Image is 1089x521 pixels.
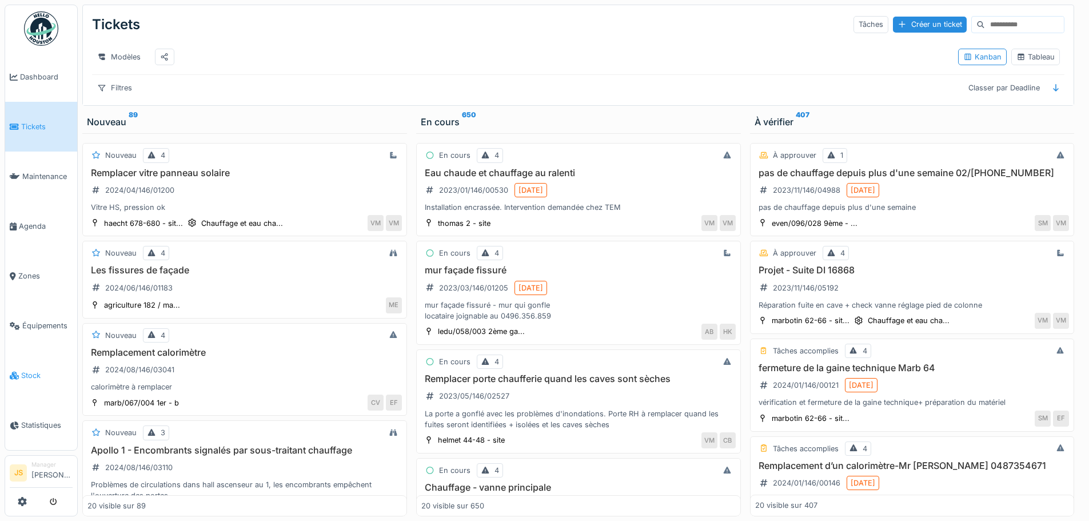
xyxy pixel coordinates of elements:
h3: Remplacer vitre panneau solaire [87,168,402,178]
h3: Remplacement d’un calorimètre-Mr [PERSON_NAME] 0487354671 [755,460,1070,471]
a: Statistiques [5,400,77,450]
div: [DATE] [518,283,543,293]
div: vérification et fermeture de la gaine technique+ préparation du matériel [755,397,1070,408]
h3: Projet - Suite DI 16868 [755,265,1070,276]
div: Vitre HS, pression ok [87,202,402,213]
div: 2024/06/146/01183 [105,283,173,293]
div: VM [1035,313,1051,329]
div: À approuver [773,150,816,161]
div: [DATE] [518,185,543,196]
div: 2024/01/146/00146 [773,478,840,488]
div: calorimètre à remplacer [87,381,402,392]
div: SM [1035,411,1051,427]
span: Équipements [22,320,73,331]
a: JS Manager[PERSON_NAME] [10,460,73,488]
div: [DATE] [851,185,875,196]
div: En cours [439,150,470,161]
div: 20 visible sur 89 [87,500,146,511]
h3: mur façade fissuré [421,265,736,276]
div: 20 visible sur 407 [755,500,817,511]
li: [PERSON_NAME] [31,460,73,485]
div: VM [386,215,402,231]
div: VM [701,432,717,448]
div: À approuver [773,248,816,258]
span: Zones [18,271,73,281]
a: Zones [5,251,77,301]
div: agriculture 182 / ma... [104,300,180,311]
div: 4 [494,150,499,161]
div: À vérifier [755,115,1070,129]
div: En cours [421,115,736,129]
div: thomas 2 - site [438,218,490,229]
div: 20 visible sur 650 [421,500,484,511]
div: Problèmes de circulations dans hall ascenseur au 1, les encombrants empêchent l'ouverture des portes [87,479,402,501]
div: Chauffage et eau cha... [201,218,283,229]
div: Créer un ticket [893,17,967,32]
a: Dashboard [5,52,77,102]
div: VM [720,215,736,231]
div: pas de chauffage depuis plus d'une semaine [755,202,1070,213]
div: AB [701,324,717,340]
div: VM [368,215,384,231]
div: 4 [494,465,499,476]
div: marbotin 62-66 - sit... [772,315,849,326]
div: En cours [439,356,470,367]
div: Tickets [92,10,140,39]
div: VM [1053,215,1069,231]
sup: 650 [462,115,476,129]
div: HK [720,324,736,340]
h3: fermeture de la gaine technique Marb 64 [755,363,1070,373]
div: CV [368,395,384,411]
a: Maintenance [5,152,77,201]
div: 2024/08/146/03041 [105,364,174,375]
div: En cours [439,465,470,476]
div: marbotin 62-66 - sit... [772,413,849,424]
span: Stock [21,370,73,381]
div: En cours [439,248,470,258]
div: 4 [840,248,845,258]
div: 2023/11/146/04988 [773,185,840,196]
div: EF [1053,411,1069,427]
div: Nouveau [105,150,137,161]
div: Tâches accomplies [773,345,839,356]
div: 2024/01/146/00121 [773,380,839,391]
div: VM [701,215,717,231]
a: Tickets [5,102,77,152]
div: SM [1035,215,1051,231]
div: 2024/08/146/03110 [105,462,173,473]
div: Kanban [963,51,1002,62]
div: Tâches accomplies [773,443,839,454]
div: 4 [161,150,165,161]
a: Agenda [5,201,77,251]
h3: Eau chaude et chauffage au ralenti [421,168,736,178]
div: Nouveau [105,330,137,341]
div: Tableau [1016,51,1055,62]
div: 3 [161,427,165,438]
div: 4 [494,248,499,258]
div: [DATE] [851,478,875,488]
div: Filtres [92,79,137,96]
div: 2023/01/146/00530 [439,185,508,196]
a: Stock [5,351,77,400]
div: 2023/05/146/02527 [439,391,509,401]
div: marb/067/004 1er - b [104,397,179,408]
div: Tâches [853,16,888,33]
div: 4 [161,248,165,258]
div: 4 [863,345,867,356]
span: Statistiques [21,420,73,431]
div: 4 [863,443,867,454]
a: Équipements [5,301,77,351]
div: mur façade fissuré - mur qui gonfle locataire joignable au 0496.356.859 [421,300,736,321]
div: even/096/028 9ème - ... [772,218,857,229]
div: Nouveau [105,248,137,258]
span: Agenda [19,221,73,232]
span: Tickets [21,121,73,132]
h3: Remplacer porte chaufferie quand les caves sont sèches [421,373,736,384]
div: Installation encrassée. Intervention demandée chez TEM [421,202,736,213]
div: Réparation fuite en cave + check vanne réglage pied de colonne [755,300,1070,311]
div: [DATE] [849,380,873,391]
div: Nouveau [87,115,402,129]
div: La porte a gonflé avec les problèmes d'inondations. Porte RH à remplacer quand les fuites seront ... [421,408,736,430]
sup: 407 [796,115,809,129]
div: CB [720,432,736,448]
